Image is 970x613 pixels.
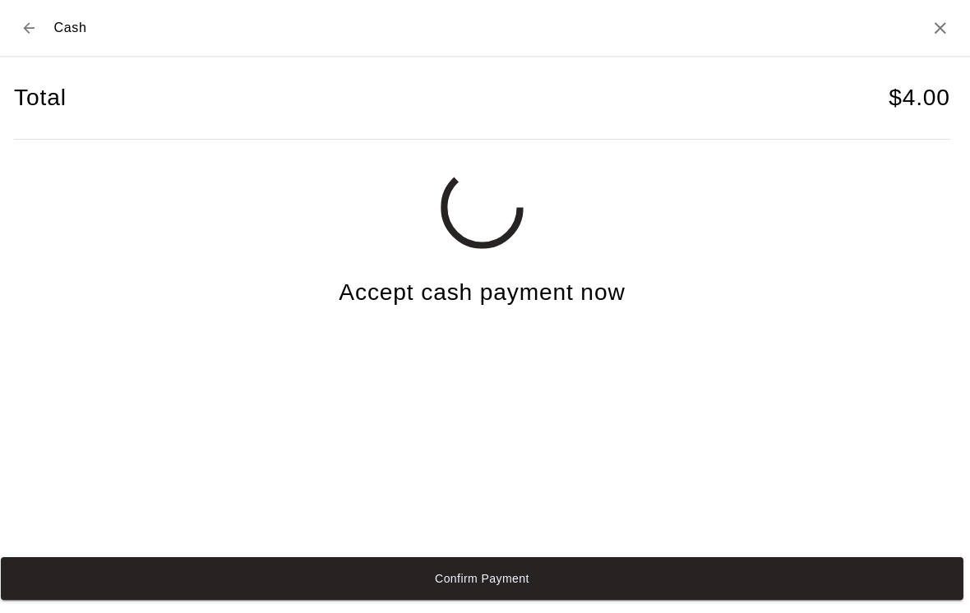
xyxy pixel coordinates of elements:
[343,277,627,306] h4: Accept cash payment now
[7,554,963,597] button: Confirm Payment
[20,13,92,43] div: Cash
[20,13,49,43] button: Back to checkout
[20,83,72,112] h4: Total
[931,18,950,38] button: Close
[889,83,950,112] h4: $ 4.00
